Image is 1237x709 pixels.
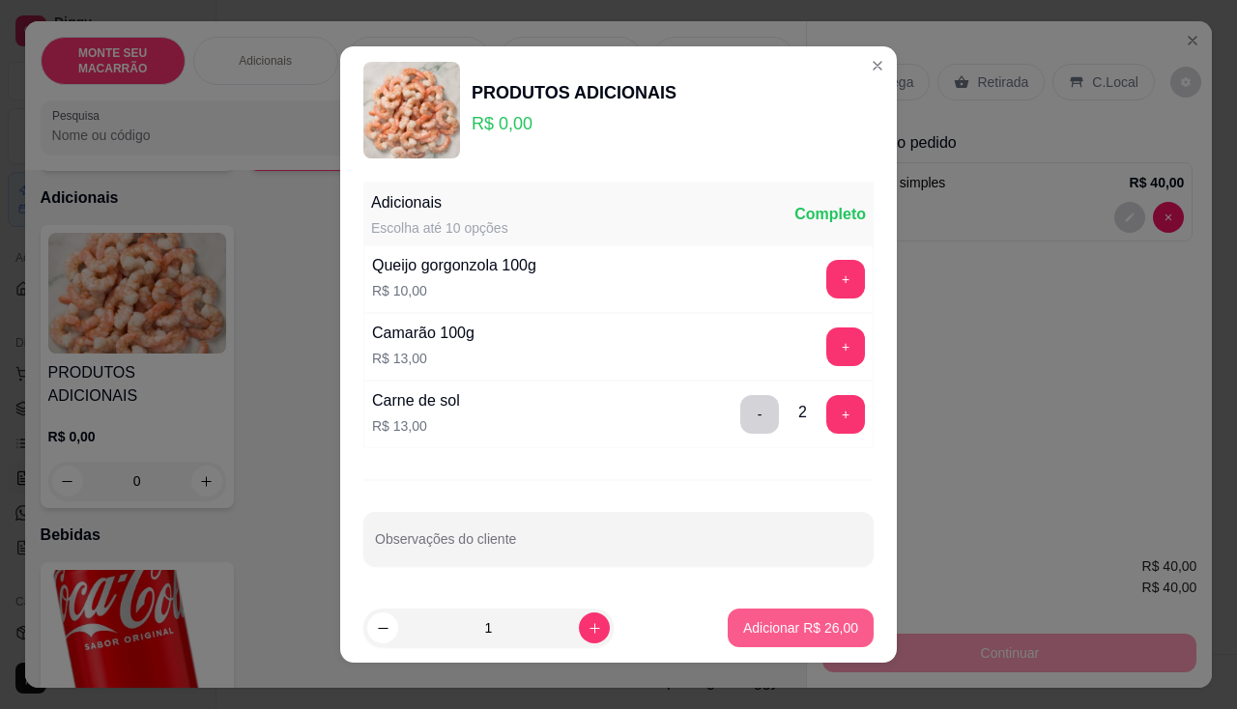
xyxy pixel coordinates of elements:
[372,254,536,277] div: Queijo gorgonzola 100g
[826,260,865,298] button: add
[794,203,866,226] div: Completo
[862,50,893,81] button: Close
[579,612,610,643] button: increase-product-quantity
[372,349,475,368] p: R$ 13,00
[372,416,460,436] p: R$ 13,00
[371,191,508,214] div: Adicionais
[372,281,536,300] p: R$ 10,00
[472,110,676,137] p: R$ 0,00
[740,395,779,434] button: delete
[472,79,676,106] div: PRODUTOS ADICIONAIS
[728,609,874,647] button: Adicionar R$ 26,00
[367,612,398,643] button: decrease-product-quantity
[372,389,460,412] div: Carne de sol
[372,322,475,345] div: Camarão 100g
[375,537,862,556] input: Observações do cliente
[798,401,807,424] div: 2
[363,62,460,158] img: product-image
[826,327,865,366] button: add
[371,218,508,238] div: Escolha até 10 opções
[743,618,858,638] p: Adicionar R$ 26,00
[826,395,865,434] button: add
